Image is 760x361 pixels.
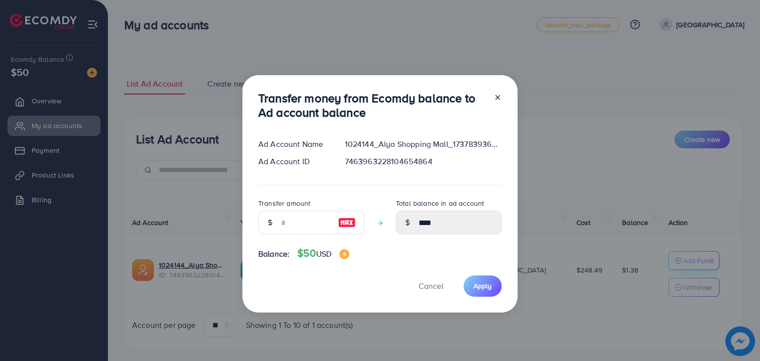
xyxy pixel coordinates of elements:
h4: $50 [297,247,349,260]
img: image [339,249,349,259]
div: Ad Account ID [250,156,337,167]
button: Apply [464,275,502,297]
span: Apply [474,281,492,291]
label: Total balance in ad account [396,198,484,208]
span: Balance: [258,248,289,260]
div: 1024144_Alya Shopping Mall_1737839368116 [337,138,510,150]
div: Ad Account Name [250,138,337,150]
span: Cancel [419,280,443,291]
button: Cancel [406,275,456,297]
h3: Transfer money from Ecomdy balance to Ad account balance [258,91,486,120]
div: 7463963228104654864 [337,156,510,167]
label: Transfer amount [258,198,310,208]
span: USD [316,248,332,259]
img: image [338,217,356,228]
